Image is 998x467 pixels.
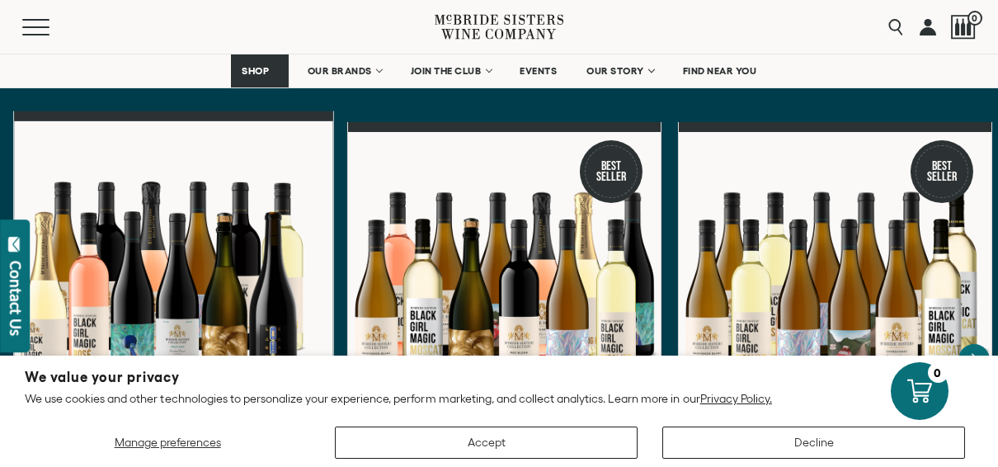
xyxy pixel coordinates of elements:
[231,54,289,87] a: SHOP
[7,261,24,336] div: Contact Us
[967,11,982,26] span: 0
[25,427,310,459] button: Manage preferences
[672,54,768,87] a: FIND NEAR YOU
[400,54,501,87] a: JOIN THE CLUB
[22,19,82,35] button: Mobile Menu Trigger
[509,54,567,87] a: EVENTS
[520,65,557,77] span: EVENTS
[25,391,973,406] p: We use cookies and other technologies to personalize your experience, perform marketing, and coll...
[576,54,664,87] a: OUR STORY
[411,65,482,77] span: JOIN THE CLUB
[586,65,644,77] span: OUR STORY
[928,362,949,383] div: 0
[958,344,990,375] button: Next
[25,370,973,384] h2: We value your privacy
[700,392,772,405] a: Privacy Policy.
[683,65,757,77] span: FIND NEAR YOU
[297,54,392,87] a: OUR BRANDS
[242,65,270,77] span: SHOP
[335,427,638,459] button: Accept
[662,427,965,459] button: Decline
[308,65,372,77] span: OUR BRANDS
[115,436,221,449] span: Manage preferences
